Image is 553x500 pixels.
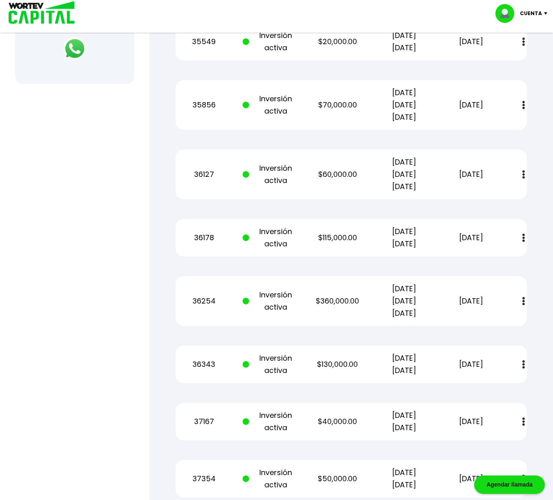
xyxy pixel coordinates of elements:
p: 36343 [176,358,232,371]
p: [DATE] [443,295,499,307]
p: [DATE] [DATE] [DATE] [376,87,433,123]
div: Agendar llamada [474,475,545,494]
p: $360,000.00 [309,295,366,307]
p: 36178 [176,232,232,244]
p: [DATE] [DATE] [376,409,433,434]
p: [DATE] [443,473,499,485]
p: Inversión activa [243,162,299,187]
p: [DATE] [DATE] [DATE] [376,156,433,193]
p: [DATE] [443,168,499,181]
img: logos_whatsapp-icon.242b2217.svg [63,37,86,60]
p: 36127 [176,168,232,181]
img: profile-image [495,4,520,23]
p: [DATE] [DATE] [376,467,433,491]
p: Inversión activa [243,352,299,377]
p: $70,000.00 [309,99,366,111]
p: Inversión activa [243,225,299,250]
p: Inversión activa [243,29,299,54]
p: [DATE] [443,358,499,371]
p: $60,000.00 [309,168,366,181]
p: Inversión activa [243,93,299,117]
p: $130,000.00 [309,358,366,371]
p: $40,000.00 [309,415,366,428]
p: 36254 [176,295,232,307]
p: [DATE] [DATE] [DATE] [376,283,433,319]
p: [DATE] [443,232,499,244]
p: 37167 [176,415,232,428]
p: Inversión activa [243,409,299,434]
p: [DATE] [DATE] [376,225,433,250]
p: $20,000.00 [309,36,366,48]
p: $115,000.00 [309,232,366,244]
p: [DATE] [443,415,499,428]
p: [DATE] [443,36,499,48]
img: icon-down [542,12,553,15]
p: [DATE] [DATE] [376,352,433,377]
p: 35856 [176,99,232,111]
p: 35549 [176,36,232,48]
p: Cuenta [520,7,542,20]
p: 37354 [176,473,232,485]
p: $50,000.00 [309,473,366,485]
p: [DATE] [DATE] [376,29,433,54]
p: [DATE] [443,99,499,111]
p: Inversión activa [243,467,299,491]
p: Inversión activa [243,289,299,313]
